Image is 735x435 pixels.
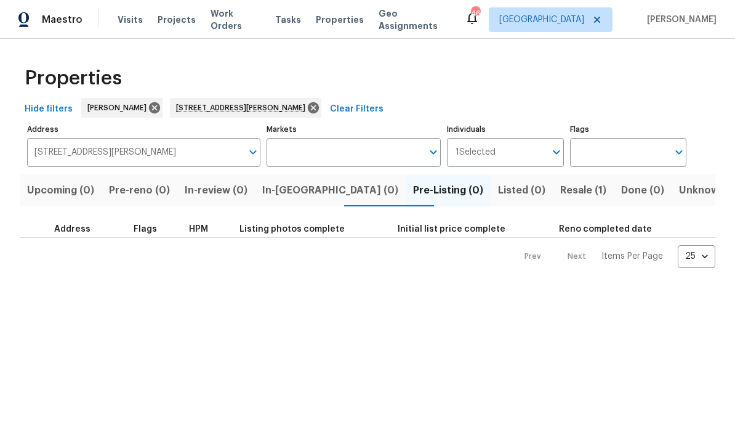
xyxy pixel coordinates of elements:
label: Individuals [447,126,563,133]
div: 46 [471,7,480,20]
span: Pre-Listing (0) [413,182,483,199]
span: In-[GEOGRAPHIC_DATA] (0) [262,182,398,199]
button: Open [425,144,442,161]
span: Flags [134,225,157,234]
button: Hide filters [20,98,78,121]
div: 25 [678,240,715,272]
button: Open [548,144,565,161]
span: HPM [189,225,208,234]
button: Open [244,144,262,161]
span: [PERSON_NAME] [642,14,717,26]
span: Clear Filters [330,102,384,117]
span: Listed (0) [498,182,545,199]
div: [STREET_ADDRESS][PERSON_NAME] [170,98,321,118]
p: Items Per Page [601,250,663,262]
span: Address [54,225,90,234]
span: In-review (0) [185,182,247,199]
span: Work Orders [211,7,260,32]
span: Listing photos complete [239,225,345,234]
span: [GEOGRAPHIC_DATA] [499,14,584,26]
span: Tasks [275,15,301,24]
span: Pre-reno (0) [109,182,170,199]
label: Flags [570,126,686,133]
span: Visits [118,14,143,26]
nav: Pagination Navigation [513,245,715,268]
span: Done (0) [621,182,664,199]
span: Projects [158,14,196,26]
span: Resale (1) [560,182,606,199]
span: Reno completed date [559,225,652,234]
span: Upcoming (0) [27,182,94,199]
span: 1 Selected [456,147,496,158]
span: Maestro [42,14,82,26]
span: Properties [316,14,364,26]
label: Address [27,126,260,133]
button: Clear Filters [325,98,388,121]
span: Geo Assignments [379,7,450,32]
div: [PERSON_NAME] [81,98,163,118]
label: Markets [267,126,441,133]
button: Open [670,144,688,161]
span: Hide filters [25,102,73,117]
span: Properties [25,72,122,84]
span: Initial list price complete [398,225,505,234]
span: [PERSON_NAME] [87,102,151,114]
